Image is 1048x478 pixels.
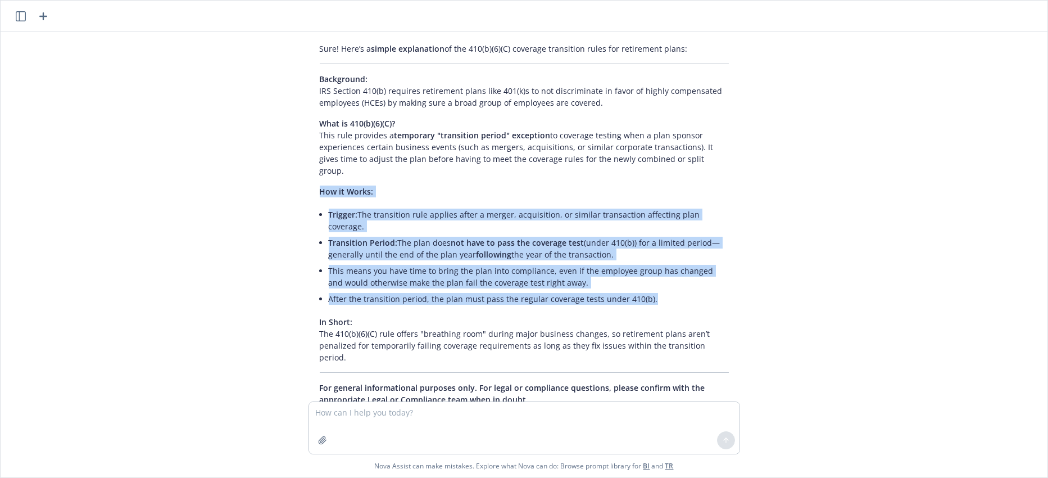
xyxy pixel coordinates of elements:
p: This rule provides a to coverage testing when a plan sponsor experiences certain business events ... [320,118,729,177]
span: What is 410(b)(6)(C)? [320,118,396,129]
li: After the transition period, the plan must pass the regular coverage tests under 410(b). [329,291,729,307]
li: The plan does (under 410(b)) for a limited period—generally until the end of the plan year the ye... [329,235,729,263]
span: following [477,249,512,260]
li: This means you have time to bring the plan into compliance, even if the employee group has change... [329,263,729,291]
span: For general informational purposes only. For legal or compliance questions, please confirm with t... [320,382,705,405]
span: Nova Assist can make mistakes. Explore what Nova can do: Browse prompt library for and [5,454,1043,477]
a: BI [643,461,650,471]
span: In Short: [320,317,353,327]
span: Transition Period: [329,237,398,248]
span: How it Works: [320,186,374,197]
span: not have to pass the coverage test [451,237,584,248]
span: Background: [320,74,368,84]
span: Trigger: [329,209,358,220]
span: simple explanation [371,43,445,54]
p: Sure! Here’s a of the 410(b)(6)(C) coverage transition rules for retirement plans: [320,43,729,55]
p: IRS Section 410(b) requires retirement plans like 401(k)s to not discriminate in favor of highly ... [320,73,729,109]
span: temporary "transition period" exception [394,130,551,141]
li: The transition rule applies after a merger, acquisition, or similar transaction affecting plan co... [329,206,729,235]
a: TR [665,461,674,471]
p: The 410(b)(6)(C) rule offers "breathing room" during major business changes, so retirement plans ... [320,316,729,363]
